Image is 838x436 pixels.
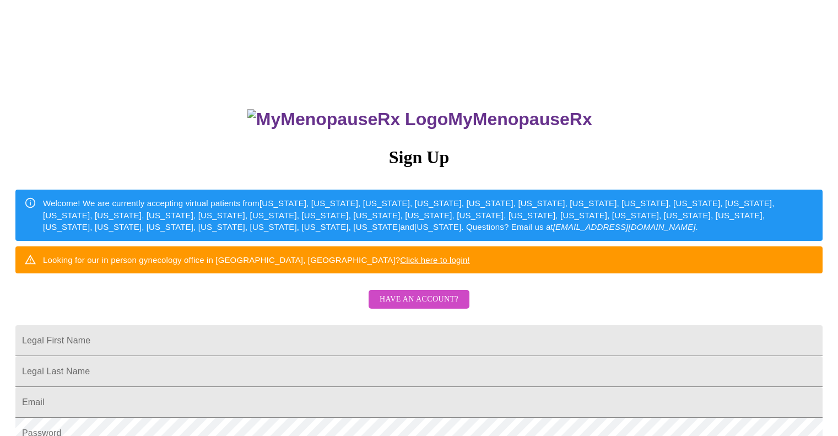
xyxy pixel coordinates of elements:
span: Have an account? [380,293,458,306]
img: MyMenopauseRx Logo [247,109,448,130]
h3: MyMenopauseRx [17,109,823,130]
em: [EMAIL_ADDRESS][DOMAIN_NAME] [553,222,696,232]
h3: Sign Up [15,147,823,168]
a: Have an account? [366,302,472,311]
button: Have an account? [369,290,469,309]
div: Welcome! We are currently accepting virtual patients from [US_STATE], [US_STATE], [US_STATE], [US... [43,193,814,237]
a: Click here to login! [400,255,470,265]
div: Looking for our in person gynecology office in [GEOGRAPHIC_DATA], [GEOGRAPHIC_DATA]? [43,250,470,270]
